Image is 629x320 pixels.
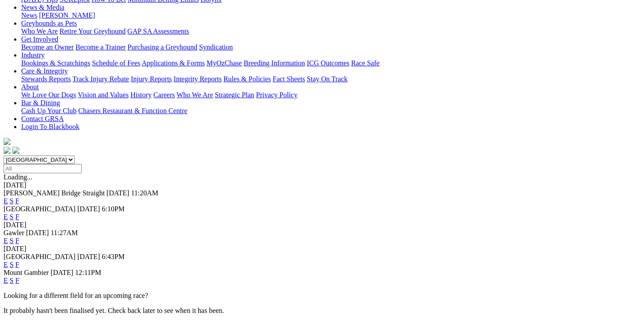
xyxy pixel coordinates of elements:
[39,11,95,19] a: [PERSON_NAME]
[75,43,126,51] a: Become a Trainer
[21,123,79,130] a: Login To Blackbook
[21,43,625,51] div: Get Involved
[273,75,305,83] a: Fact Sheets
[21,67,68,75] a: Care & Integrity
[223,75,271,83] a: Rules & Policies
[130,91,151,99] a: History
[215,91,254,99] a: Strategic Plan
[78,91,128,99] a: Vision and Values
[4,237,8,244] a: E
[102,205,125,213] span: 6:10PM
[4,307,224,314] partial: It probably hasn't been finalised yet. Check back later to see when it has been.
[15,237,19,244] a: F
[4,138,11,145] img: logo-grsa-white.png
[21,99,60,107] a: Bar & Dining
[21,75,625,83] div: Care & Integrity
[173,75,222,83] a: Integrity Reports
[92,59,140,67] a: Schedule of Fees
[307,75,347,83] a: Stay On Track
[75,269,101,276] span: 12:11PM
[51,269,74,276] span: [DATE]
[21,35,58,43] a: Get Involved
[21,11,37,19] a: News
[4,269,49,276] span: Mount Gambier
[351,59,379,67] a: Race Safe
[10,197,14,205] a: S
[10,261,14,268] a: S
[21,107,76,114] a: Cash Up Your Club
[21,59,90,67] a: Bookings & Scratchings
[4,253,75,260] span: [GEOGRAPHIC_DATA]
[131,75,172,83] a: Injury Reports
[131,189,158,197] span: 11:20AM
[4,173,32,181] span: Loading...
[77,205,100,213] span: [DATE]
[21,59,625,67] div: Industry
[4,261,8,268] a: E
[4,229,24,236] span: Gawler
[21,27,58,35] a: Who We Are
[21,115,64,122] a: Contact GRSA
[72,75,129,83] a: Track Injury Rebate
[21,91,76,99] a: We Love Our Dogs
[60,27,126,35] a: Retire Your Greyhound
[244,59,305,67] a: Breeding Information
[21,83,39,91] a: About
[207,59,242,67] a: MyOzChase
[177,91,213,99] a: Who We Are
[77,253,100,260] span: [DATE]
[10,277,14,284] a: S
[4,292,625,300] p: Looking for a different field for an upcoming race?
[15,213,19,221] a: F
[21,51,45,59] a: Industry
[307,59,349,67] a: ICG Outcomes
[15,261,19,268] a: F
[10,237,14,244] a: S
[21,43,74,51] a: Become an Owner
[106,189,129,197] span: [DATE]
[4,245,625,253] div: [DATE]
[21,91,625,99] div: About
[4,277,8,284] a: E
[21,27,625,35] div: Greyhounds as Pets
[256,91,298,99] a: Privacy Policy
[15,277,19,284] a: F
[51,229,78,236] span: 11:27AM
[12,147,19,154] img: twitter.svg
[128,43,197,51] a: Purchasing a Greyhound
[26,229,49,236] span: [DATE]
[21,11,625,19] div: News & Media
[4,189,105,197] span: [PERSON_NAME] Bridge Straight
[102,253,125,260] span: 6:43PM
[199,43,233,51] a: Syndication
[21,4,64,11] a: News & Media
[78,107,187,114] a: Chasers Restaurant & Function Centre
[4,205,75,213] span: [GEOGRAPHIC_DATA]
[4,213,8,221] a: E
[4,221,625,229] div: [DATE]
[128,27,189,35] a: GAP SA Assessments
[4,164,82,173] input: Select date
[4,181,625,189] div: [DATE]
[21,107,625,115] div: Bar & Dining
[4,197,8,205] a: E
[21,19,77,27] a: Greyhounds as Pets
[4,147,11,154] img: facebook.svg
[142,59,205,67] a: Applications & Forms
[21,75,71,83] a: Stewards Reports
[10,213,14,221] a: S
[153,91,175,99] a: Careers
[15,197,19,205] a: F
